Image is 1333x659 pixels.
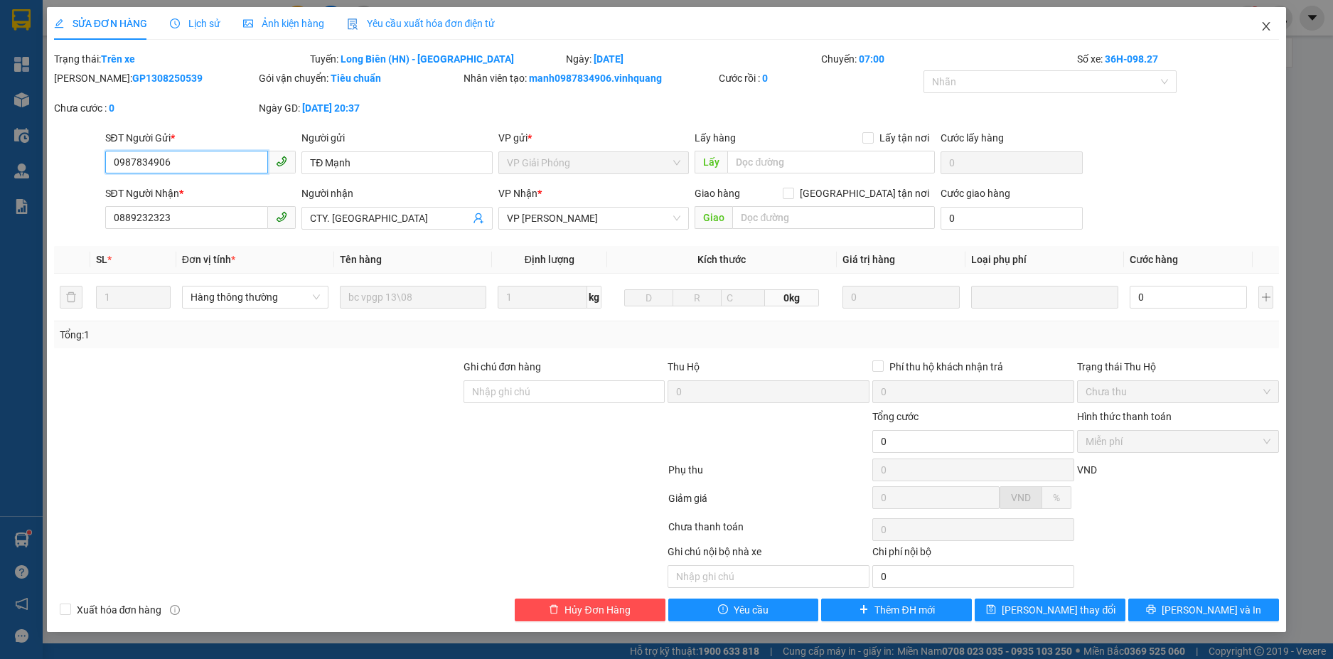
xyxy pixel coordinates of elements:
[941,151,1082,174] input: Cước lấy hàng
[732,206,935,229] input: Dọc đường
[243,18,324,29] span: Ảnh kiện hàng
[347,18,496,29] span: Yêu cầu xuất hóa đơn điện tử
[765,289,819,306] span: 0kg
[668,599,819,621] button: exclamation-circleYêu cầu
[259,100,461,116] div: Ngày GD:
[170,18,180,28] span: clock-circle
[872,411,919,422] span: Tổng cước
[668,361,700,373] span: Thu Hộ
[182,254,235,265] span: Đơn vị tính
[594,53,623,65] b: [DATE]
[276,211,287,223] span: phone
[243,18,253,28] span: picture
[132,73,203,84] b: GP1308250539
[697,254,746,265] span: Kích thước
[1130,254,1178,265] span: Cước hàng
[464,380,665,403] input: Ghi chú đơn hàng
[564,602,630,618] span: Hủy Đơn Hàng
[965,246,1123,274] th: Loại phụ phí
[53,51,309,67] div: Trạng thái:
[54,100,256,116] div: Chưa cước :
[60,327,515,343] div: Tổng: 1
[1105,53,1158,65] b: 36H-098.27
[101,53,135,65] b: Trên xe
[259,70,461,86] div: Gói vận chuyển:
[872,544,1074,565] div: Chi phí nội bộ
[734,602,769,618] span: Yêu cầu
[1076,51,1280,67] div: Số xe:
[624,289,673,306] input: D
[821,599,972,621] button: plusThêm ĐH mới
[718,604,728,616] span: exclamation-circle
[668,544,869,565] div: Ghi chú nội bộ nhà xe
[341,53,514,65] b: Long Biên (HN) - [GEOGRAPHIC_DATA]
[71,602,168,618] span: Xuất hóa đơn hàng
[96,254,107,265] span: SL
[859,53,884,65] b: 07:00
[727,151,935,173] input: Dọc đường
[564,51,820,67] div: Ngày:
[794,186,935,201] span: [GEOGRAPHIC_DATA] tận nơi
[473,213,484,224] span: user-add
[1258,286,1273,309] button: plus
[302,102,360,114] b: [DATE] 20:37
[842,254,895,265] span: Giá trị hàng
[340,286,486,309] input: VD: Bàn, Ghế
[874,602,934,618] span: Thêm ĐH mới
[170,18,220,29] span: Lịch sử
[1002,602,1115,618] span: [PERSON_NAME] thay đổi
[331,73,381,84] b: Tiêu chuẩn
[695,188,740,199] span: Giao hàng
[54,70,256,86] div: [PERSON_NAME]:
[668,565,869,588] input: Nhập ghi chú
[1086,381,1270,402] span: Chưa thu
[191,286,320,308] span: Hàng thông thường
[498,188,537,199] span: VP Nhận
[105,186,296,201] div: SĐT Người Nhận
[525,254,574,265] span: Định lượng
[347,18,358,30] img: icon
[507,152,681,173] span: VP Giải Phóng
[820,51,1076,67] div: Chuyến:
[842,286,960,309] input: 0
[1246,7,1286,47] button: Close
[464,361,542,373] label: Ghi chú đơn hàng
[695,206,732,229] span: Giao
[498,130,690,146] div: VP gửi
[1162,602,1261,618] span: [PERSON_NAME] và In
[507,208,681,229] span: VP LÊ HỒNG PHONG
[941,207,1082,230] input: Cước giao hàng
[874,130,935,146] span: Lấy tận nơi
[721,289,765,306] input: C
[54,18,64,28] span: edit
[464,70,717,86] div: Nhân viên tạo:
[1077,359,1279,375] div: Trạng thái Thu Hộ
[859,604,869,616] span: plus
[301,186,493,201] div: Người nhận
[1086,431,1270,452] span: Miễn phí
[667,462,872,487] div: Phụ thu
[276,156,287,167] span: phone
[170,605,180,615] span: info-circle
[719,70,921,86] div: Cước rồi :
[1077,464,1097,476] span: VND
[667,491,872,515] div: Giảm giá
[60,286,82,309] button: delete
[1146,604,1156,616] span: printer
[762,73,768,84] b: 0
[1011,492,1031,503] span: VND
[587,286,601,309] span: kg
[941,188,1010,199] label: Cước giao hàng
[1053,492,1060,503] span: %
[105,130,296,146] div: SĐT Người Gửi
[975,599,1125,621] button: save[PERSON_NAME] thay đổi
[340,254,382,265] span: Tên hàng
[1260,21,1272,32] span: close
[695,132,736,144] span: Lấy hàng
[1128,599,1279,621] button: printer[PERSON_NAME] và In
[515,599,665,621] button: deleteHủy Đơn Hàng
[695,151,727,173] span: Lấy
[986,604,996,616] span: save
[109,102,114,114] b: 0
[884,359,1009,375] span: Phí thu hộ khách nhận trả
